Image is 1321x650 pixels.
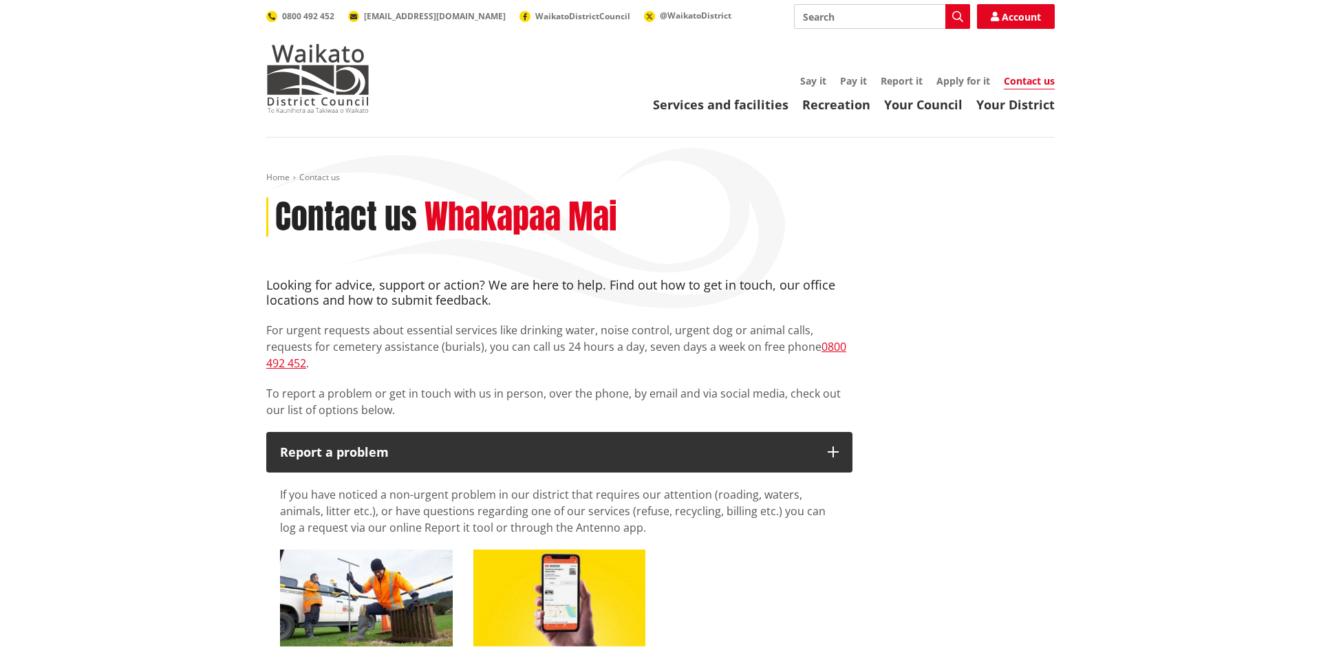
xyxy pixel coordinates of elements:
[660,10,731,21] span: @WaikatoDistrict
[266,10,334,22] a: 0800 492 452
[644,10,731,21] a: @WaikatoDistrict
[881,74,923,87] a: Report it
[266,172,1055,184] nav: breadcrumb
[473,550,646,647] img: Antenno
[266,339,846,371] a: 0800 492 452
[266,322,852,371] p: For urgent requests about essential services like drinking water, noise control, urgent dog or an...
[282,10,334,22] span: 0800 492 452
[840,74,867,87] a: Pay it
[299,171,340,183] span: Contact us
[977,4,1055,29] a: Account
[266,171,290,183] a: Home
[936,74,990,87] a: Apply for it
[802,96,870,113] a: Recreation
[266,385,852,418] p: To report a problem or get in touch with us in person, over the phone, by email and via social me...
[280,446,814,459] p: Report a problem
[1004,74,1055,89] a: Contact us
[794,4,970,29] input: Search input
[266,278,852,307] h4: Looking for advice, support or action? We are here to help. Find out how to get in touch, our off...
[884,96,963,113] a: Your Council
[519,10,630,22] a: WaikatoDistrictCouncil
[275,197,417,237] h1: Contact us
[425,197,617,237] h2: Whakapaa Mai
[280,487,826,535] span: If you have noticed a non-urgent problem in our district that requires our attention (roading, wa...
[266,432,852,473] button: Report a problem
[266,44,369,113] img: Waikato District Council - Te Kaunihera aa Takiwaa o Waikato
[280,550,453,647] img: Report it
[976,96,1055,113] a: Your District
[348,10,506,22] a: [EMAIL_ADDRESS][DOMAIN_NAME]
[364,10,506,22] span: [EMAIL_ADDRESS][DOMAIN_NAME]
[800,74,826,87] a: Say it
[653,96,788,113] a: Services and facilities
[535,10,630,22] span: WaikatoDistrictCouncil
